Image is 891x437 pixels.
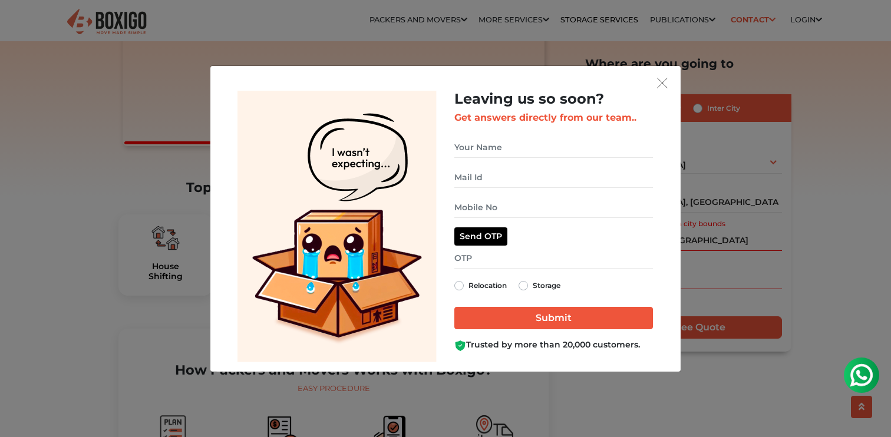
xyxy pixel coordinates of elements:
[454,112,653,123] h3: Get answers directly from our team..
[454,227,507,246] button: Send OTP
[454,91,653,108] h2: Leaving us so soon?
[657,78,668,88] img: exit
[454,307,653,329] input: Submit
[454,167,653,188] input: Mail Id
[454,248,653,269] input: OTP
[237,91,437,362] img: Lead Welcome Image
[468,279,507,293] label: Relocation
[454,137,653,158] input: Your Name
[454,339,653,351] div: Trusted by more than 20,000 customers.
[533,279,560,293] label: Storage
[454,340,466,352] img: Boxigo Customer Shield
[454,197,653,218] input: Mobile No
[12,12,35,35] img: whatsapp-icon.svg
